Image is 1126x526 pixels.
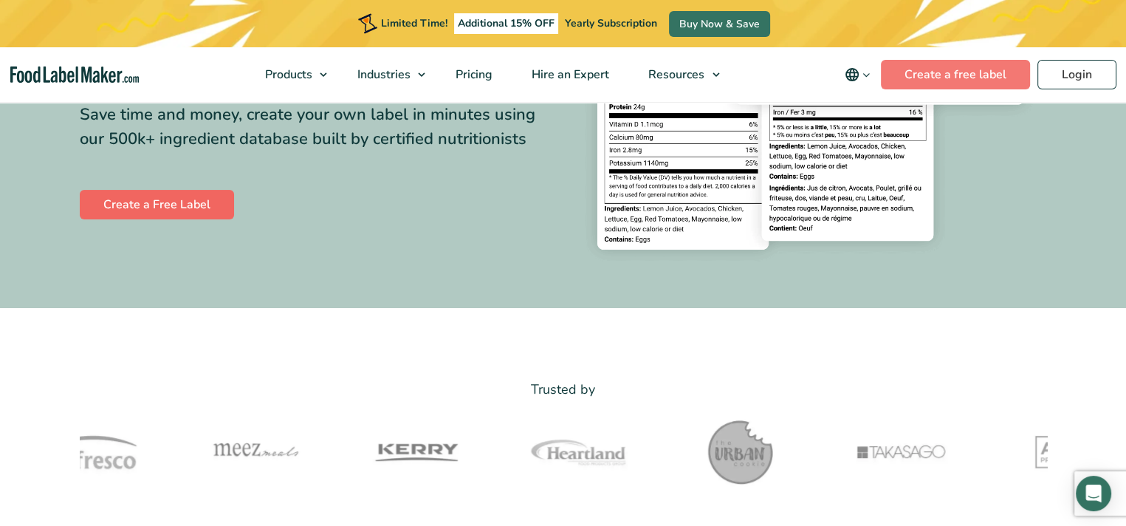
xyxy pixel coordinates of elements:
div: Save time and money, create your own label in minutes using our 500k+ ingredient database built b... [80,103,552,151]
span: Products [261,66,314,83]
button: Change language [834,60,881,89]
a: Hire an Expert [512,47,625,102]
span: Resources [644,66,706,83]
a: Pricing [436,47,509,102]
a: Create a free label [881,60,1030,89]
a: Buy Now & Save [669,11,770,37]
a: Industries [338,47,433,102]
div: Open Intercom Messenger [1076,476,1111,511]
a: Products [246,47,334,102]
span: Hire an Expert [527,66,611,83]
span: Pricing [451,66,494,83]
span: Industries [353,66,412,83]
a: Create a Free Label [80,190,234,219]
p: Trusted by [80,379,1047,400]
span: Additional 15% OFF [454,13,558,34]
a: Food Label Maker homepage [10,66,140,83]
a: Login [1037,60,1116,89]
span: Limited Time! [381,16,447,30]
a: Resources [629,47,727,102]
span: Yearly Subscription [565,16,657,30]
